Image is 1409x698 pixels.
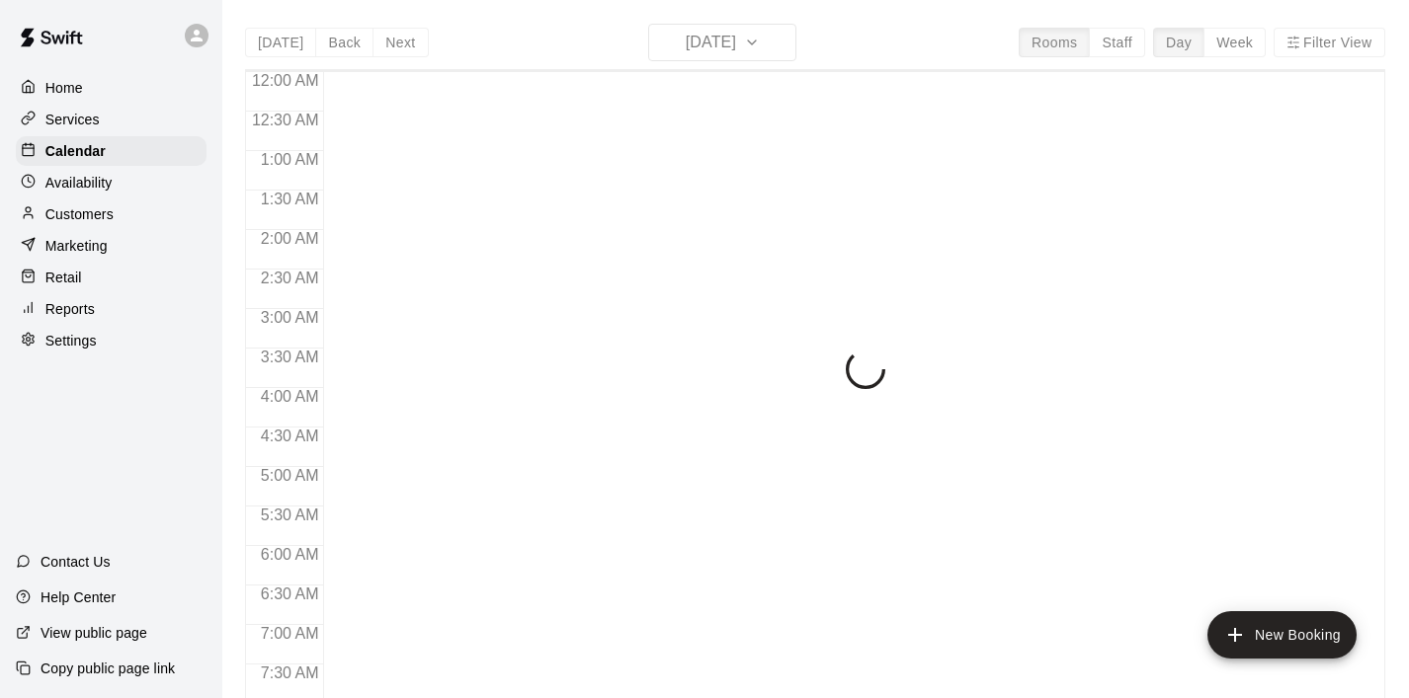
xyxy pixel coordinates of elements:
span: 1:00 AM [256,151,324,168]
span: 6:00 AM [256,546,324,563]
p: Help Center [41,587,116,607]
span: 5:30 AM [256,506,324,523]
a: Home [16,73,207,103]
span: 4:30 AM [256,427,324,444]
p: View public page [41,623,147,643]
a: Services [16,105,207,134]
span: 12:00 AM [247,72,324,89]
p: Customers [45,204,114,224]
a: Customers [16,199,207,229]
a: Reports [16,294,207,324]
span: 7:30 AM [256,664,324,681]
span: 1:30 AM [256,191,324,207]
span: 5:00 AM [256,467,324,484]
a: Marketing [16,231,207,261]
p: Calendar [45,141,106,161]
span: 2:30 AM [256,270,324,286]
a: Availability [16,168,207,197]
p: Services [45,110,100,129]
p: Home [45,78,83,98]
p: Contact Us [41,552,111,572]
p: Marketing [45,236,108,256]
p: Retail [45,268,82,287]
a: Calendar [16,136,207,166]
a: Retail [16,263,207,292]
span: 6:30 AM [256,585,324,602]
p: Availability [45,173,113,193]
button: add [1207,611,1357,659]
p: Settings [45,331,97,350]
span: 2:00 AM [256,230,324,247]
span: 4:00 AM [256,388,324,405]
span: 3:00 AM [256,309,324,326]
span: 7:00 AM [256,625,324,642]
span: 12:30 AM [247,112,324,128]
a: Settings [16,326,207,355]
p: Copy public page link [41,659,175,678]
span: 3:30 AM [256,349,324,365]
p: Reports [45,299,95,319]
